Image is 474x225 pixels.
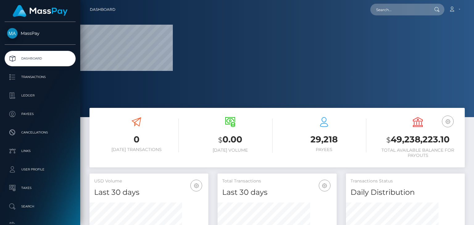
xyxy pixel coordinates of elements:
[376,133,460,146] h3: 49,238,223.10
[7,202,73,211] p: Search
[7,128,73,137] p: Cancellations
[188,148,272,153] h6: [DATE] Volume
[7,109,73,119] p: Payees
[5,180,76,196] a: Taxes
[5,143,76,159] a: Links
[5,199,76,214] a: Search
[13,5,68,17] img: MassPay Logo
[376,148,460,158] h6: Total Available Balance for Payouts
[5,31,76,36] span: MassPay
[7,72,73,82] p: Transactions
[94,147,179,152] h6: [DATE] Transactions
[7,165,73,174] p: User Profile
[386,136,391,144] small: $
[282,133,366,145] h3: 29,218
[351,178,460,184] h5: Transactions Status
[222,187,332,198] h4: Last 30 days
[188,133,272,146] h3: 0.00
[7,91,73,100] p: Ledger
[5,88,76,103] a: Ledger
[351,187,460,198] h4: Daily Distribution
[222,178,332,184] h5: Total Transactions
[7,54,73,63] p: Dashboard
[7,146,73,156] p: Links
[282,147,366,152] h6: Payees
[218,136,222,144] small: $
[5,162,76,177] a: User Profile
[7,28,18,39] img: MassPay
[7,183,73,193] p: Taxes
[94,133,179,145] h3: 0
[5,51,76,66] a: Dashboard
[94,178,204,184] h5: USD Volume
[94,187,204,198] h4: Last 30 days
[90,3,115,16] a: Dashboard
[5,69,76,85] a: Transactions
[5,125,76,140] a: Cancellations
[5,106,76,122] a: Payees
[370,4,428,15] input: Search...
